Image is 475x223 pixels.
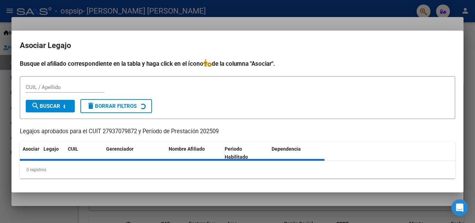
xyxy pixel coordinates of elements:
datatable-header-cell: Legajo [41,142,65,165]
datatable-header-cell: Dependencia [269,142,325,165]
span: Dependencia [272,146,301,152]
datatable-header-cell: Asociar [20,142,41,165]
span: Gerenciador [106,146,134,152]
span: Periodo Habilitado [225,146,248,160]
datatable-header-cell: Nombre Afiliado [166,142,222,165]
datatable-header-cell: Gerenciador [103,142,166,165]
datatable-header-cell: Periodo Habilitado [222,142,269,165]
span: Nombre Afiliado [169,146,205,152]
div: Open Intercom Messenger [451,199,468,216]
button: Borrar Filtros [80,99,152,113]
span: Legajo [43,146,59,152]
mat-icon: delete [87,102,95,110]
span: CUIL [68,146,78,152]
h2: Asociar Legajo [20,39,455,52]
span: Asociar [23,146,39,152]
span: Buscar [31,103,60,109]
p: Legajos aprobados para el CUIT 27937079872 y Período de Prestación 202509 [20,127,455,136]
h4: Busque el afiliado correspondiente en la tabla y haga click en el ícono de la columna "Asociar". [20,59,455,68]
mat-icon: search [31,102,40,110]
button: Buscar [26,100,75,112]
datatable-header-cell: CUIL [65,142,103,165]
div: 0 registros [20,161,455,178]
span: Borrar Filtros [87,103,137,109]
